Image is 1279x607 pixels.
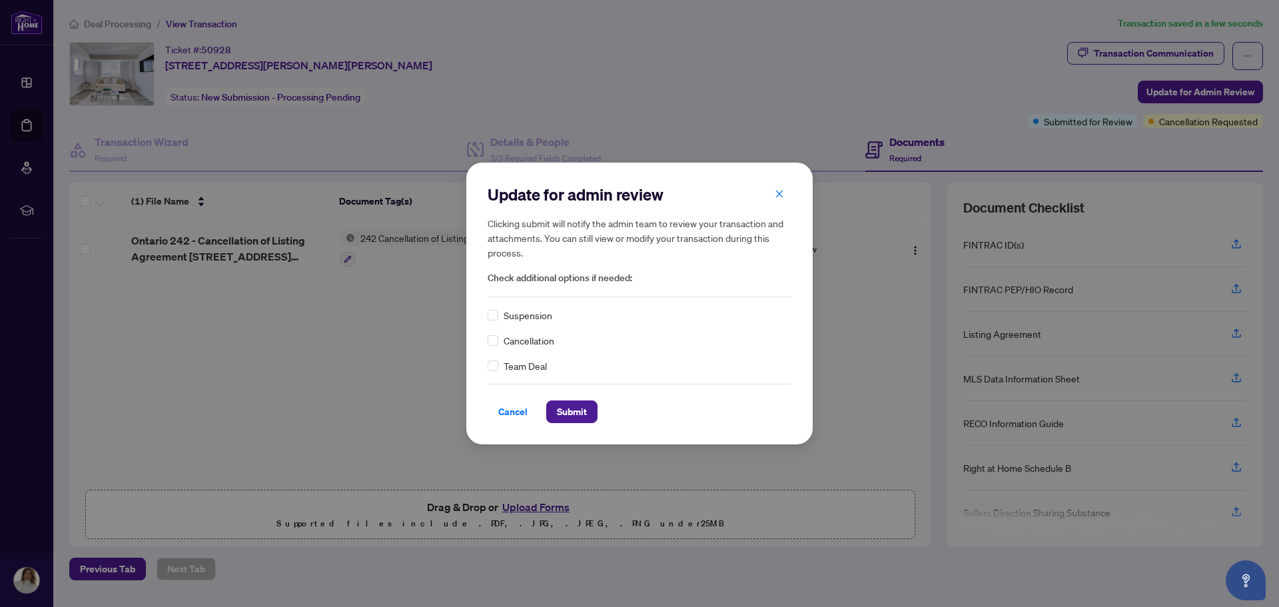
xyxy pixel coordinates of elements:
button: Open asap [1226,560,1266,600]
button: Submit [546,400,598,423]
span: Check additional options if needed: [488,271,791,286]
span: Submit [557,401,587,422]
span: Team Deal [504,358,547,373]
h5: Clicking submit will notify the admin team to review your transaction and attachments. You can st... [488,216,791,260]
span: Suspension [504,308,552,322]
button: Cancel [488,400,538,423]
h2: Update for admin review [488,184,791,205]
span: close [775,189,784,199]
span: Cancellation [504,333,554,348]
span: Cancel [498,401,528,422]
